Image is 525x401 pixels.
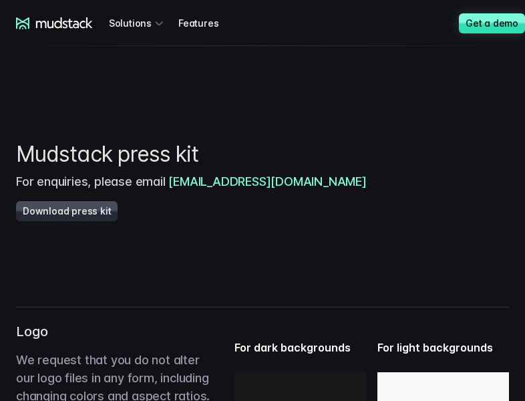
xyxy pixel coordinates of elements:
[16,201,118,221] a: Download press kit
[178,11,234,35] a: Features
[109,11,168,35] div: Solutions
[16,323,213,340] h3: Logo
[234,341,351,354] strong: For dark backgrounds
[377,341,493,354] strong: For light backgrounds
[16,142,509,167] h1: Mudstack press kit
[16,172,509,190] p: For enquiries, please email
[168,174,366,188] a: [EMAIL_ADDRESS][DOMAIN_NAME]
[459,13,525,33] a: Get a demo
[16,17,93,29] a: mudstack logo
